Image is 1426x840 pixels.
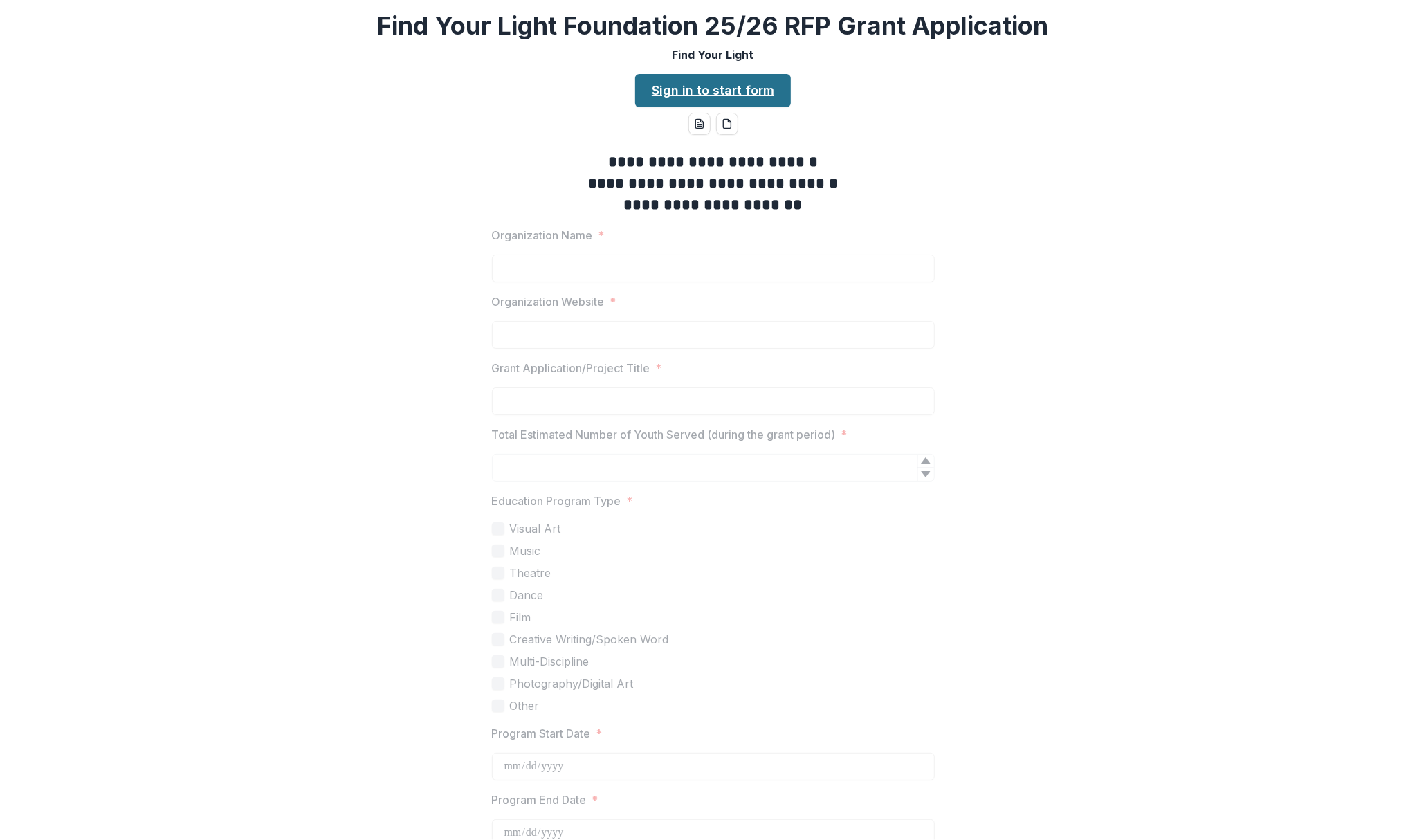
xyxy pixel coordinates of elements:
[510,587,544,603] span: Dance
[510,631,669,648] span: Creative Writing/Spoken Word
[492,426,836,443] p: Total Estimated Number of Youth Served (during the grant period)
[378,11,1049,41] h2: Find Your Light Foundation 25/26 RFP Grant Application
[492,792,587,808] p: Program End Date
[510,653,589,670] span: Multi-Discipline
[510,520,561,537] span: Visual Art
[673,46,754,63] p: Find Your Light
[492,360,650,376] p: Grant Application/Project Title
[510,697,540,714] span: Other
[635,74,791,107] a: Sign in to start form
[492,725,591,742] p: Program Start Date
[716,113,738,135] button: pdf-download
[510,565,551,581] span: Theatre
[492,293,605,310] p: Organization Website
[510,609,531,626] span: Film
[510,675,634,692] span: Photography/Digital Art
[492,493,621,509] p: Education Program Type
[688,113,711,135] button: word-download
[510,542,541,559] span: Music
[492,227,593,244] p: Organization Name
